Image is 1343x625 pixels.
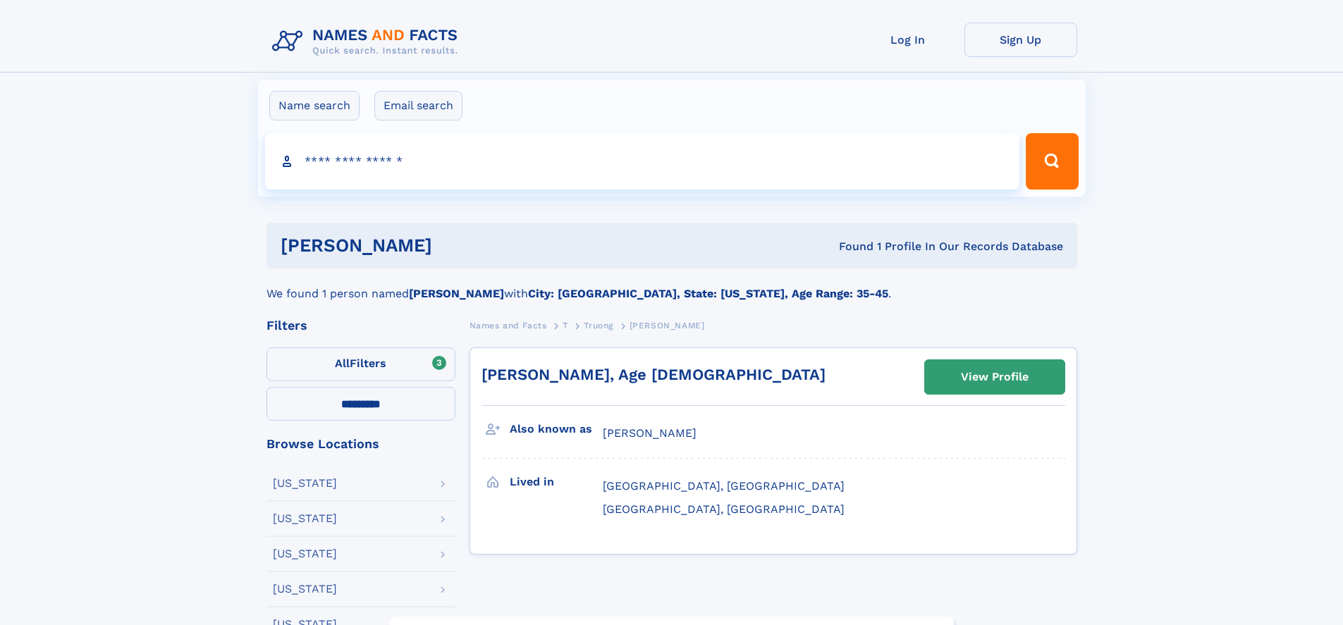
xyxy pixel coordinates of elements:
[409,287,504,300] b: [PERSON_NAME]
[584,316,613,334] a: Truong
[281,237,636,254] h1: [PERSON_NAME]
[603,502,845,516] span: [GEOGRAPHIC_DATA], [GEOGRAPHIC_DATA]
[266,347,455,381] label: Filters
[964,23,1077,57] a: Sign Up
[852,23,964,57] a: Log In
[273,513,337,524] div: [US_STATE]
[603,479,845,493] span: [GEOGRAPHIC_DATA], [GEOGRAPHIC_DATA]
[528,287,888,300] b: City: [GEOGRAPHIC_DATA], State: [US_STATE], Age Range: 35-45
[374,91,462,120] label: Email search
[961,361,1029,393] div: View Profile
[563,316,568,334] a: T
[1026,133,1078,190] button: Search Button
[482,366,826,383] a: [PERSON_NAME], Age [DEMOGRAPHIC_DATA]
[510,417,603,441] h3: Also known as
[273,583,337,595] div: [US_STATE]
[266,319,455,332] div: Filters
[265,133,1020,190] input: search input
[266,268,1077,302] div: We found 1 person named with .
[266,23,470,61] img: Logo Names and Facts
[635,239,1063,254] div: Found 1 Profile In Our Records Database
[630,321,705,330] span: [PERSON_NAME]
[925,360,1065,394] a: View Profile
[470,316,547,334] a: Names and Facts
[273,478,337,489] div: [US_STATE]
[563,321,568,330] span: T
[603,426,697,440] span: [PERSON_NAME]
[510,470,603,494] h3: Lived in
[269,91,360,120] label: Name search
[266,438,455,450] div: Browse Locations
[584,321,613,330] span: Truong
[335,357,350,370] span: All
[273,548,337,559] div: [US_STATE]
